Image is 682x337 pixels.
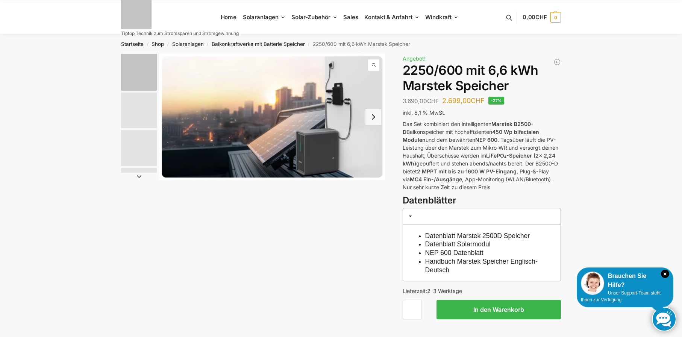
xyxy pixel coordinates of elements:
[239,0,288,34] a: Solaranlagen
[410,176,462,182] strong: MC4 Ein-/Ausgänge
[164,41,172,47] span: /
[553,58,561,66] a: 1350/600 mit 4,4 kWh Marstek Speicher
[243,14,279,21] span: Solaranlagen
[121,54,157,91] img: Balkonkraftwerk mit Marstek Speicher
[425,240,491,248] a: Datenblatt Solarmodul
[425,249,483,257] a: NEP 600 Datenblatt
[121,173,157,180] button: Next slide
[291,14,330,21] span: Solar-Zubehör
[340,0,361,34] a: Sales
[488,97,505,105] span: -27%
[523,6,561,29] a: 0,00CHF 0
[425,232,530,240] a: Datenblatt Marstek 2500D Speicher
[159,54,385,180] img: Balkonkraftwerk mit Marstek Speicher
[535,14,547,21] span: CHF
[581,272,669,290] div: Brauchen Sie Hilfe?
[661,270,669,278] i: Schließen
[121,41,144,47] a: Startseite
[144,41,152,47] span: /
[403,109,446,116] span: inkl. 8,1 % MwSt.
[581,272,604,295] img: Customer service
[403,194,561,207] h3: Datenblätter
[425,14,452,21] span: Windkraft
[172,41,204,47] a: Solaranlagen
[364,14,412,21] span: Kontakt & Anfahrt
[121,168,157,203] img: ChatGPT Image 29. März 2025, 12_41_06
[365,109,381,125] button: Next slide
[436,300,561,319] button: In den Warenkorb
[108,34,574,54] nav: Breadcrumb
[361,0,422,34] a: Kontakt & Anfahrt
[425,258,538,274] a: Handbuch Marstek Speicher Englisch-Deutsch
[119,54,157,91] li: 1 / 9
[403,63,561,94] h1: 2250/600 mit 6,6 kWh Marstek Speicher
[403,288,462,294] span: Lieferzeit:
[427,97,439,105] span: CHF
[121,31,239,36] p: Tiptop Technik zum Stromsparen und Stromgewinnung
[212,41,305,47] a: Balkonkraftwerke mit Batterie Speicher
[121,93,157,128] img: Marstek Balkonkraftwerk
[422,0,462,34] a: Windkraft
[471,97,485,105] span: CHF
[427,288,462,294] span: 2-3 Werktage
[442,97,485,105] bdi: 2.699,00
[403,55,426,62] span: Angebot!
[159,54,385,180] a: Balkonkraftwerk mit Marstek Speicher5 1
[121,130,157,166] img: Anschlusskabel-3meter_schweizer-stecker
[159,54,385,180] li: 1 / 9
[403,120,561,191] p: Das Set kombiniert den intelligenten Balkonspeicher mit hocheffizienten und dem bewährten . Tagsü...
[403,300,421,319] input: Produktmenge
[550,12,561,23] span: 0
[152,41,164,47] a: Shop
[119,91,157,129] li: 2 / 9
[119,167,157,204] li: 4 / 9
[288,0,340,34] a: Solar-Zubehör
[523,14,547,21] span: 0,00
[305,41,313,47] span: /
[403,97,439,105] bdi: 3.690,00
[204,41,212,47] span: /
[417,168,517,175] strong: 2 MPPT mit bis zu 1600 W PV-Eingang
[119,129,157,167] li: 3 / 9
[475,137,497,143] strong: NEP 600
[343,14,358,21] span: Sales
[581,290,661,302] span: Unser Support-Team steht Ihnen zur Verfügung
